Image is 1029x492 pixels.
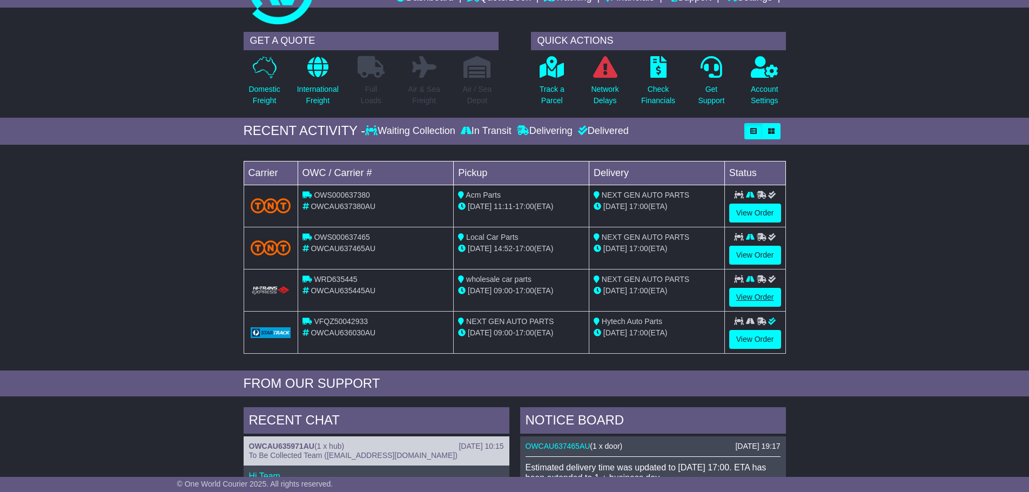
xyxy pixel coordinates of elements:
[466,317,554,326] span: NEXT GEN AUTO PARTS
[468,202,492,211] span: [DATE]
[244,32,499,50] div: GET A QUOTE
[458,243,584,254] div: - (ETA)
[358,84,385,106] p: Full Loads
[244,376,786,392] div: FROM OUR SUPPORT
[311,244,375,253] span: OWCAU637465AU
[468,328,492,337] span: [DATE]
[591,84,618,106] p: Network Delays
[526,442,781,451] div: ( )
[311,202,375,211] span: OWCAU637380AU
[594,327,720,339] div: (ETA)
[724,161,785,185] td: Status
[515,286,534,295] span: 17:00
[251,327,291,338] img: GetCarrierServiceLogo
[593,442,620,450] span: 1 x door
[494,202,513,211] span: 11:11
[311,286,375,295] span: OWCAU635445AU
[603,328,627,337] span: [DATE]
[751,84,778,106] p: Account Settings
[603,286,627,295] span: [DATE]
[515,328,534,337] span: 17:00
[698,84,724,106] p: Get Support
[515,244,534,253] span: 17:00
[697,56,725,112] a: GetSupport
[729,288,781,307] a: View Order
[594,201,720,212] div: (ETA)
[249,451,458,460] span: To Be Collected Team ([EMAIL_ADDRESS][DOMAIN_NAME])
[602,191,689,199] span: NEXT GEN AUTO PARTS
[514,125,575,137] div: Delivering
[468,244,492,253] span: [DATE]
[468,286,492,295] span: [DATE]
[602,317,662,326] span: Hytech Auto Parts
[251,286,291,296] img: HiTrans.png
[365,125,458,137] div: Waiting Collection
[603,244,627,253] span: [DATE]
[494,244,513,253] span: 14:52
[515,202,534,211] span: 17:00
[251,198,291,213] img: TNT_Domestic.png
[526,442,590,450] a: OWCAU637465AU
[314,233,370,241] span: OWS000637465
[314,317,368,326] span: VFQZ50042933
[629,328,648,337] span: 17:00
[602,275,689,284] span: NEXT GEN AUTO PARTS
[629,202,648,211] span: 17:00
[177,480,333,488] span: © One World Courier 2025. All rights reserved.
[314,275,357,284] span: WRD635445
[466,191,501,199] span: Acm Parts
[249,442,504,451] div: ( )
[589,161,724,185] td: Delivery
[575,125,629,137] div: Delivered
[248,56,280,112] a: DomesticFreight
[458,201,584,212] div: - (ETA)
[244,407,509,436] div: RECENT CHAT
[539,56,565,112] a: Track aParcel
[735,442,780,451] div: [DATE] 19:17
[454,161,589,185] td: Pickup
[629,286,648,295] span: 17:00
[629,244,648,253] span: 17:00
[458,285,584,296] div: - (ETA)
[458,327,584,339] div: - (ETA)
[603,202,627,211] span: [DATE]
[602,233,689,241] span: NEXT GEN AUTO PARTS
[641,84,675,106] p: Check Financials
[244,161,298,185] td: Carrier
[531,32,786,50] div: QUICK ACTIONS
[408,84,440,106] p: Air & Sea Freight
[248,84,280,106] p: Domestic Freight
[466,233,518,241] span: Local Car Parts
[594,243,720,254] div: (ETA)
[494,286,513,295] span: 09:00
[590,56,619,112] a: NetworkDelays
[311,328,375,337] span: OWCAU636030AU
[526,462,781,483] div: Estimated delivery time was updated to [DATE] 17:00. ETA has been extended to 1 + business day..
[314,191,370,199] span: OWS000637380
[494,328,513,337] span: 09:00
[729,204,781,223] a: View Order
[249,442,314,450] a: OWCAU635971AU
[459,442,503,451] div: [DATE] 10:15
[244,123,366,139] div: RECENT ACTIVITY -
[251,240,291,255] img: TNT_Domestic.png
[298,161,454,185] td: OWC / Carrier #
[520,407,786,436] div: NOTICE BOARD
[317,442,342,450] span: 1 x hub
[458,125,514,137] div: In Transit
[729,330,781,349] a: View Order
[466,275,532,284] span: wholesale car parts
[641,56,676,112] a: CheckFinancials
[297,84,339,106] p: International Freight
[729,246,781,265] a: View Order
[540,84,564,106] p: Track a Parcel
[750,56,779,112] a: AccountSettings
[463,84,492,106] p: Air / Sea Depot
[594,285,720,296] div: (ETA)
[297,56,339,112] a: InternationalFreight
